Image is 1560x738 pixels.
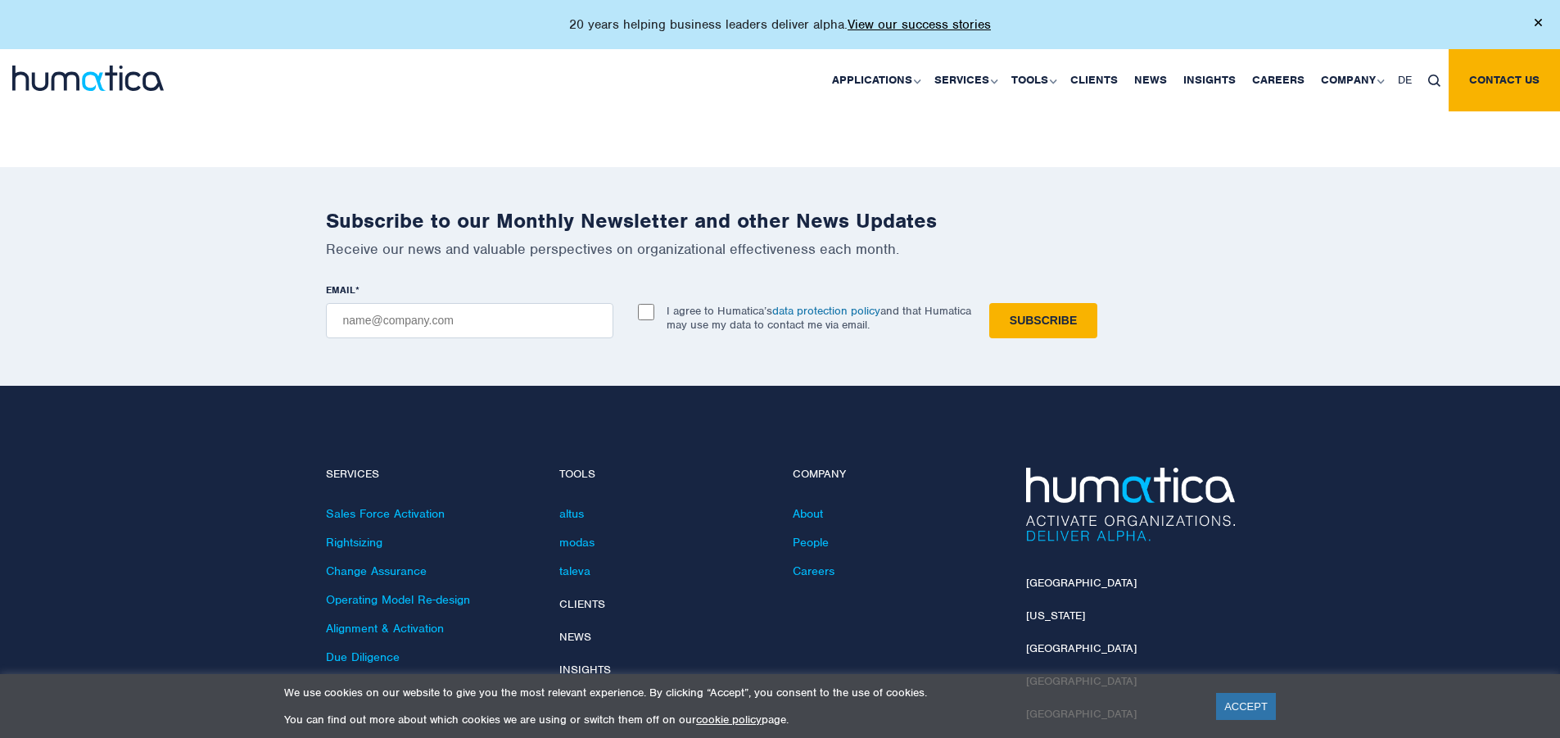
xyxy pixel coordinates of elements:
[1026,641,1137,655] a: [GEOGRAPHIC_DATA]
[1244,49,1313,111] a: Careers
[326,303,613,338] input: name@company.com
[284,686,1196,700] p: We use cookies on our website to give you the most relevant experience. By clicking “Accept”, you...
[989,303,1097,338] input: Subscribe
[326,240,1235,258] p: Receive our news and valuable perspectives on organizational effectiveness each month.
[326,506,445,521] a: Sales Force Activation
[1313,49,1390,111] a: Company
[559,564,590,578] a: taleva
[638,304,654,320] input: I agree to Humatica’sdata protection policyand that Humatica may use my data to contact me via em...
[1026,609,1085,623] a: [US_STATE]
[1026,468,1235,541] img: Humatica
[793,535,829,550] a: People
[12,66,164,91] img: logo
[284,713,1196,727] p: You can find out more about which cookies we are using or switch them off on our page.
[326,535,382,550] a: Rightsizing
[1175,49,1244,111] a: Insights
[559,468,768,482] h4: Tools
[1062,49,1126,111] a: Clients
[1216,693,1276,720] a: ACCEPT
[559,535,595,550] a: modas
[1126,49,1175,111] a: News
[667,304,971,332] p: I agree to Humatica’s and that Humatica may use my data to contact me via email.
[326,283,355,297] span: EMAIL
[824,49,926,111] a: Applications
[1026,576,1137,590] a: [GEOGRAPHIC_DATA]
[326,650,400,664] a: Due Diligence
[326,208,1235,233] h2: Subscribe to our Monthly Newsletter and other News Updates
[559,506,584,521] a: altus
[1449,49,1560,111] a: Contact us
[1398,73,1412,87] span: DE
[326,468,535,482] h4: Services
[793,468,1002,482] h4: Company
[926,49,1003,111] a: Services
[326,564,427,578] a: Change Assurance
[559,597,605,611] a: Clients
[569,16,991,33] p: 20 years helping business leaders deliver alpha.
[559,663,611,677] a: Insights
[696,713,762,727] a: cookie policy
[1003,49,1062,111] a: Tools
[848,16,991,33] a: View our success stories
[793,506,823,521] a: About
[559,630,591,644] a: News
[326,592,470,607] a: Operating Model Re-design
[326,621,444,636] a: Alignment & Activation
[793,564,834,578] a: Careers
[1428,75,1440,87] img: search_icon
[1390,49,1420,111] a: DE
[772,304,880,318] a: data protection policy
